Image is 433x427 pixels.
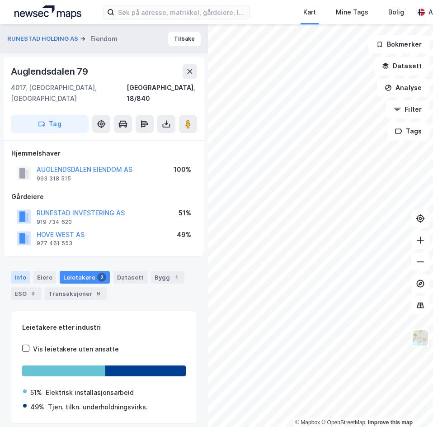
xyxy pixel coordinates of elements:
div: 3 [28,289,38,298]
div: 51% [179,208,191,218]
button: Datasett [374,57,429,75]
div: [GEOGRAPHIC_DATA], 18/840 [127,82,197,104]
div: Bygg [151,271,184,284]
div: Hjemmelshaver [11,148,197,159]
div: Leietakere etter industri [22,322,186,333]
div: 993 318 515 [37,175,71,182]
button: Tag [11,115,89,133]
a: Mapbox [295,419,320,426]
div: Tjen. tilkn. underholdningsvirks. [48,402,148,413]
input: Søk på adresse, matrikkel, gårdeiere, leietakere eller personer [114,5,249,19]
img: Z [412,329,429,346]
div: Eiere [33,271,56,284]
button: Filter [386,100,429,119]
div: Leietakere [60,271,110,284]
img: logo.a4113a55bc3d86da70a041830d287a7e.svg [14,5,81,19]
button: RUNESTAD HOLDING AS [7,34,80,43]
div: 4017, [GEOGRAPHIC_DATA], [GEOGRAPHIC_DATA] [11,82,127,104]
div: Auglendsdalen 79 [11,64,90,79]
div: Transaksjoner [45,287,107,300]
a: Improve this map [368,419,413,426]
div: 6 [94,289,103,298]
div: Gårdeiere [11,191,197,202]
button: Tilbake [168,32,201,46]
div: Bolig [388,7,404,18]
button: Tags [387,122,429,140]
div: 2 [97,273,106,282]
iframe: Chat Widget [388,384,433,427]
div: 977 461 553 [37,240,72,247]
div: 51% [30,387,42,398]
div: Eiendom [90,33,118,44]
button: Analyse [377,79,429,97]
div: Mine Tags [336,7,368,18]
div: Info [11,271,30,284]
a: OpenStreetMap [321,419,365,426]
button: Bokmerker [368,35,429,53]
div: Datasett [113,271,147,284]
div: Kart [303,7,316,18]
div: 49% [30,402,44,413]
div: Vis leietakere uten ansatte [33,344,119,355]
div: 49% [177,229,191,240]
div: 1 [172,273,181,282]
div: 919 734 620 [37,218,72,226]
div: 100% [174,164,191,175]
div: Elektrisk installasjonsarbeid [46,387,134,398]
div: ESG [11,287,41,300]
